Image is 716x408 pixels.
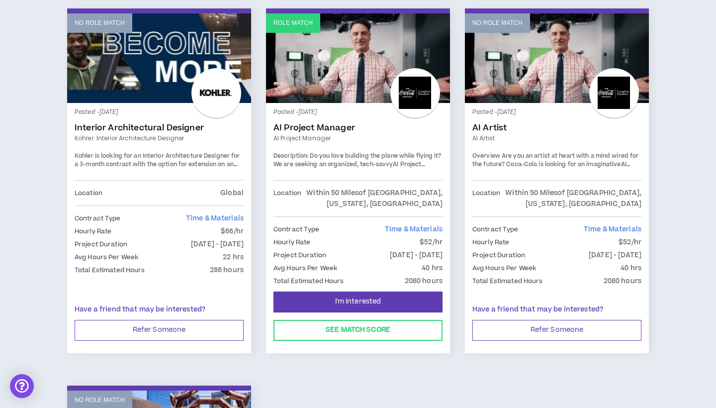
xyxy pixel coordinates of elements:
[273,188,301,209] p: Location
[335,297,381,306] span: I'm Interested
[405,276,443,287] p: 2080 hours
[589,250,641,261] p: [DATE] - [DATE]
[472,160,630,178] strong: AI Artist
[75,396,125,405] p: No Role Match
[75,226,111,237] p: Hourly Rate
[273,263,337,274] p: Avg Hours Per Week
[273,18,313,28] p: Role Match
[472,237,509,248] p: Hourly Rate
[420,237,443,248] p: $52/hr
[465,13,649,103] a: No Role Match
[472,108,641,117] p: Posted - [DATE]
[273,108,443,117] p: Posted - [DATE]
[621,263,641,274] p: 40 hrs
[472,320,641,341] button: Refer Someone
[75,213,121,224] p: Contract Type
[273,250,326,261] p: Project Duration
[10,374,34,398] div: Open Intercom Messenger
[186,213,244,223] span: Time & Materials
[273,152,308,160] strong: Description:
[472,134,641,143] a: AI Artist
[273,160,425,178] strong: AI Project Manager
[390,250,443,261] p: [DATE] - [DATE]
[472,250,525,261] p: Project Duration
[75,134,244,143] a: Kohler: Interior Architecture Designer
[472,152,638,169] span: Are you an artist at heart with a mind wired for the future? Coca-Cola is looking for an imaginative
[75,152,240,178] span: Kohler is looking for an Interior Architecture Designer for a 3-month contract with the option fo...
[472,305,641,315] p: Have a friend that may be interested?
[584,224,641,234] span: Time & Materials
[604,276,641,287] p: 2080 hours
[75,265,145,276] p: Total Estimated Hours
[472,224,519,235] p: Contract Type
[273,152,442,169] span: Do you love building the plane while flying it? We are seeking an organized, tech-savvy
[422,263,443,274] p: 40 hrs
[472,188,500,209] p: Location
[75,252,138,263] p: Avg Hours Per Week
[273,292,443,312] button: I'm Interested
[191,239,244,250] p: [DATE] - [DATE]
[75,320,244,341] button: Refer Someone
[223,252,244,263] p: 22 hrs
[385,224,443,234] span: Time & Materials
[273,276,344,287] p: Total Estimated Hours
[210,265,244,276] p: 286 hours
[472,263,536,274] p: Avg Hours Per Week
[273,320,443,341] button: See Match Score
[67,13,251,103] a: No Role Match
[273,237,310,248] p: Hourly Rate
[221,226,244,237] p: $66/hr
[472,276,543,287] p: Total Estimated Hours
[75,305,244,315] p: Have a friend that may be interested?
[619,237,641,248] p: $52/hr
[220,188,244,199] p: Global
[273,224,320,235] p: Contract Type
[472,123,641,133] a: AI Artist
[273,123,443,133] a: AI Project Manager
[75,108,244,117] p: Posted - [DATE]
[301,188,443,209] p: Within 50 Miles of [GEOGRAPHIC_DATA], [US_STATE], [GEOGRAPHIC_DATA]
[273,134,443,143] a: AI Project Manager
[500,188,641,209] p: Within 50 Miles of [GEOGRAPHIC_DATA], [US_STATE], [GEOGRAPHIC_DATA]
[75,18,125,28] p: No Role Match
[472,18,523,28] p: No Role Match
[75,239,127,250] p: Project Duration
[266,13,450,103] a: Role Match
[75,123,244,133] a: Interior Architectural Designer
[75,188,102,199] p: Location
[472,152,500,160] strong: Overview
